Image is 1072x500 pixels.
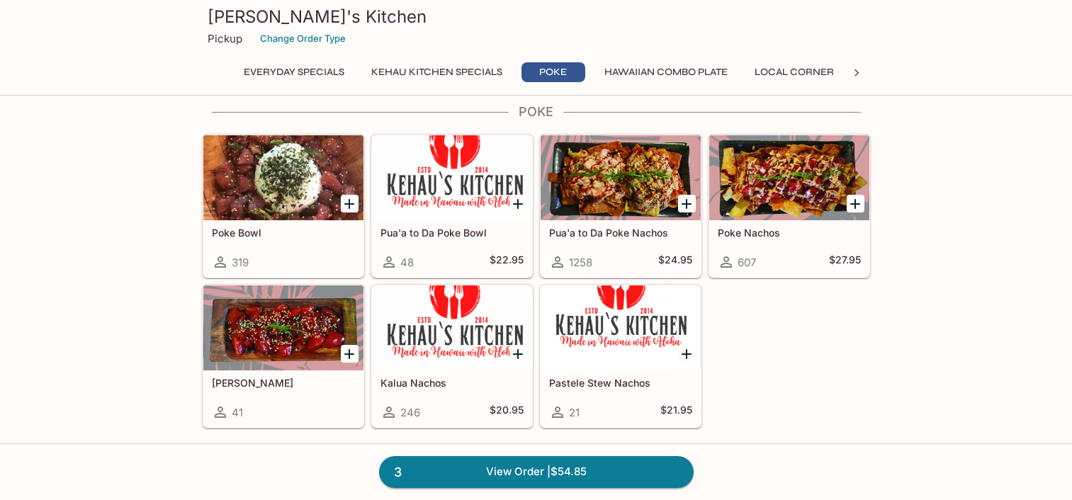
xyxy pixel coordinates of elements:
[709,135,869,220] div: Poke Nachos
[549,227,692,239] h5: Pua'a to Da Poke Nachos
[371,285,533,428] a: Kalua Nachos246$20.95
[202,104,871,120] h4: Poke
[212,227,355,239] h5: Poke Bowl
[658,254,692,271] h5: $24.95
[549,377,692,389] h5: Pastele Stew Nachos
[540,135,701,278] a: Pua'a to Da Poke Nachos1258$24.95
[380,377,524,389] h5: Kalua Nachos
[203,135,363,220] div: Poke Bowl
[208,6,865,28] h3: [PERSON_NAME]'s Kitchen
[341,345,359,363] button: Add Ahi Poke
[829,254,861,271] h5: $27.95
[232,406,243,419] span: 41
[385,462,410,482] span: 3
[372,135,532,220] div: Pua'a to Da Poke Bowl
[212,377,355,389] h5: [PERSON_NAME]
[380,227,524,239] h5: Pua'a to Da Poke Bowl
[208,32,242,45] p: Pickup
[232,256,249,269] span: 319
[660,404,692,421] h5: $21.95
[540,285,701,428] a: Pastele Stew Nachos21$21.95
[541,135,701,220] div: Pua'a to Da Poke Nachos
[341,195,359,212] button: Add Poke Bowl
[509,195,527,212] button: Add Pua'a to Da Poke Bowl
[236,62,352,82] button: Everyday Specials
[203,285,363,370] div: Ahi Poke
[678,345,696,363] button: Add Pastele Stew Nachos
[521,62,585,82] button: Poke
[363,62,510,82] button: Kehau Kitchen Specials
[203,135,364,278] a: Poke Bowl319
[490,254,524,271] h5: $22.95
[490,404,524,421] h5: $20.95
[509,345,527,363] button: Add Kalua Nachos
[254,28,352,50] button: Change Order Type
[372,285,532,370] div: Kalua Nachos
[597,62,735,82] button: Hawaiian Combo Plate
[400,256,414,269] span: 48
[541,285,701,370] div: Pastele Stew Nachos
[203,285,364,428] a: [PERSON_NAME]41
[379,456,694,487] a: 3View Order |$54.85
[569,406,580,419] span: 21
[738,256,756,269] span: 607
[678,195,696,212] button: Add Pua'a to Da Poke Nachos
[709,135,870,278] a: Poke Nachos607$27.95
[569,256,592,269] span: 1258
[847,195,864,212] button: Add Poke Nachos
[400,406,420,419] span: 246
[747,62,842,82] button: Local Corner
[718,227,861,239] h5: Poke Nachos
[371,135,533,278] a: Pua'a to Da Poke Bowl48$22.95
